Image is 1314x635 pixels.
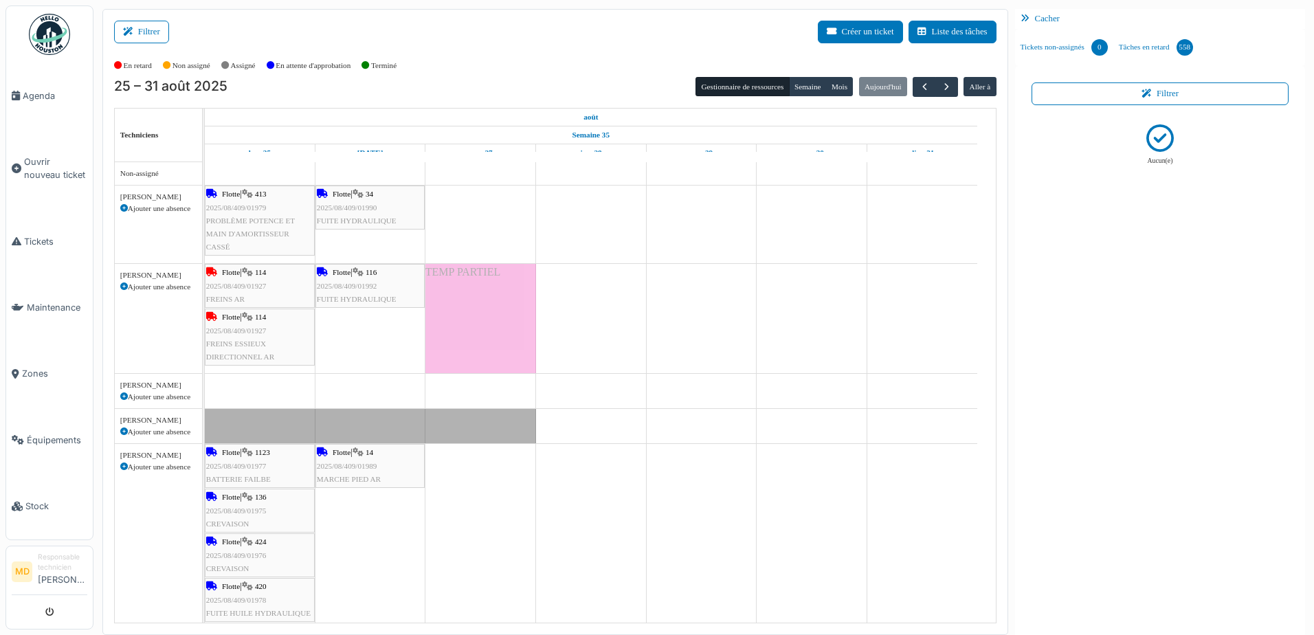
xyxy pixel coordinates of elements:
span: 34 [366,190,373,198]
label: Non assigné [172,60,210,71]
label: En retard [124,60,152,71]
div: | [206,188,313,254]
button: Suivant [935,77,958,97]
div: | [206,491,313,531]
a: Tickets [6,208,93,274]
span: Équipements [27,434,87,447]
label: En attente d'approbation [276,60,350,71]
a: 27 août 2025 [465,144,496,161]
span: Flotte [222,582,240,590]
span: MALADIE [205,411,256,423]
span: TEMP PARTIEL [425,266,500,278]
span: FUITE HUILE HYDRAULIQUE [206,609,311,617]
h2: 25 – 31 août 2025 [114,78,227,95]
a: Équipements [6,407,93,473]
span: Flotte [222,537,240,546]
li: [PERSON_NAME] [38,552,87,592]
p: Aucun(e) [1147,156,1172,166]
a: 30 août 2025 [796,144,827,161]
span: Flotte [222,268,240,276]
img: Badge_color-CXgf-gQk.svg [29,14,70,55]
a: 31 août 2025 [906,144,937,161]
a: Agenda [6,63,93,129]
div: | [206,311,313,364]
li: MD [12,561,32,582]
span: 136 [255,493,267,501]
span: FUITE HYDRAULIQUE [317,216,397,225]
div: Ajouter une absence [120,203,197,214]
button: Aujourd'hui [859,77,907,96]
span: 114 [255,268,266,276]
a: Tâches en retard [1113,29,1199,66]
div: 558 [1177,39,1193,56]
span: PROBLÈME POTENCE ET MAIN D'AMORTISSEUR CASSÉ [206,216,295,251]
button: Liste des tâches [909,21,996,43]
span: 424 [255,537,267,546]
div: Ajouter une absence [120,461,197,473]
div: | [206,446,313,486]
a: Stock [6,474,93,539]
div: Ajouter une absence [120,281,197,293]
span: 116 [366,268,377,276]
div: [PERSON_NAME] [120,414,197,426]
button: Précédent [913,77,935,97]
span: 14 [366,448,373,456]
div: [PERSON_NAME] [120,379,197,391]
a: Tickets non-assignés [1015,29,1113,66]
span: 413 [255,190,267,198]
a: 28 août 2025 [577,144,605,161]
button: Aller à [964,77,996,96]
a: Ouvrir nouveau ticket [6,129,93,208]
span: Techniciens [120,131,159,139]
span: 2025/08/409/01976 [206,551,267,559]
span: Maintenance [27,301,87,314]
div: Ajouter une absence [120,391,197,403]
a: MD Responsable technicien[PERSON_NAME] [12,552,87,595]
div: [PERSON_NAME] [120,191,197,203]
div: [PERSON_NAME] [120,269,197,281]
span: Flotte [333,190,350,198]
span: 2025/08/409/01989 [317,462,377,470]
a: 25 août 2025 [245,144,274,161]
span: 2025/08/409/01927 [206,326,267,335]
span: MARCHE PIED AR [317,475,381,483]
button: Filtrer [1032,82,1289,105]
div: Cacher [1015,9,1306,29]
button: Créer un ticket [818,21,903,43]
a: Zones [6,341,93,407]
span: Flotte [222,493,240,501]
span: Flotte [333,448,350,456]
div: Ajouter une absence [120,426,197,438]
span: 2025/08/409/01927 [206,282,267,290]
a: Maintenance [6,274,93,340]
span: FREINS ESSIEUX DIRECTIONNEL AR [206,339,274,361]
div: | [317,188,423,227]
button: Gestionnaire de ressources [695,77,789,96]
button: Semaine [789,77,827,96]
span: Ouvrir nouveau ticket [24,155,87,181]
div: | [206,266,313,306]
span: Zones [22,367,87,380]
span: 2025/08/409/01992 [317,282,377,290]
button: Mois [826,77,854,96]
span: Flotte [333,268,350,276]
a: Semaine 35 [569,126,613,144]
span: Flotte [222,448,240,456]
span: Flotte [222,313,240,321]
div: Responsable technicien [38,552,87,573]
span: FREINS AR [206,295,245,303]
button: Filtrer [114,21,169,43]
span: 2025/08/409/01978 [206,596,267,604]
div: [PERSON_NAME] [120,449,197,461]
div: | [317,266,423,306]
a: 25 août 2025 [580,109,601,126]
span: CREVAISON [206,520,249,528]
a: 26 août 2025 [354,144,387,161]
div: Non-assigné [120,168,197,179]
span: 420 [255,582,267,590]
span: BATTERIE FAILBE [206,475,271,483]
span: 2025/08/409/01979 [206,203,267,212]
div: | [206,535,313,575]
div: | [206,580,313,620]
